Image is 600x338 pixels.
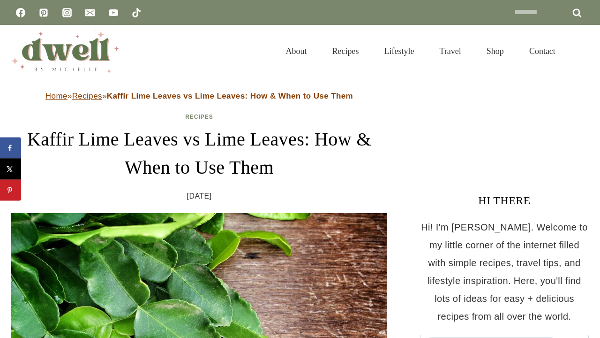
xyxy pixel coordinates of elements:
[45,92,353,100] span: » »
[185,114,213,120] a: Recipes
[420,192,589,209] h3: HI THERE
[320,35,372,68] a: Recipes
[58,3,76,22] a: Instagram
[11,125,387,182] h1: Kaffir Lime Leaves vs Lime Leaves: How & When to Use Them
[474,35,517,68] a: Shop
[127,3,146,22] a: TikTok
[372,35,427,68] a: Lifestyle
[45,92,67,100] a: Home
[420,218,589,325] p: Hi! I'm [PERSON_NAME]. Welcome to my little corner of the internet filled with simple recipes, tr...
[573,43,589,59] button: View Search Form
[273,35,568,68] nav: Primary Navigation
[187,189,212,203] time: [DATE]
[11,3,30,22] a: Facebook
[81,3,99,22] a: Email
[72,92,102,100] a: Recipes
[11,30,119,73] img: DWELL by michelle
[427,35,474,68] a: Travel
[34,3,53,22] a: Pinterest
[517,35,568,68] a: Contact
[107,92,353,100] strong: Kaffir Lime Leaves vs Lime Leaves: How & When to Use Them
[104,3,123,22] a: YouTube
[273,35,320,68] a: About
